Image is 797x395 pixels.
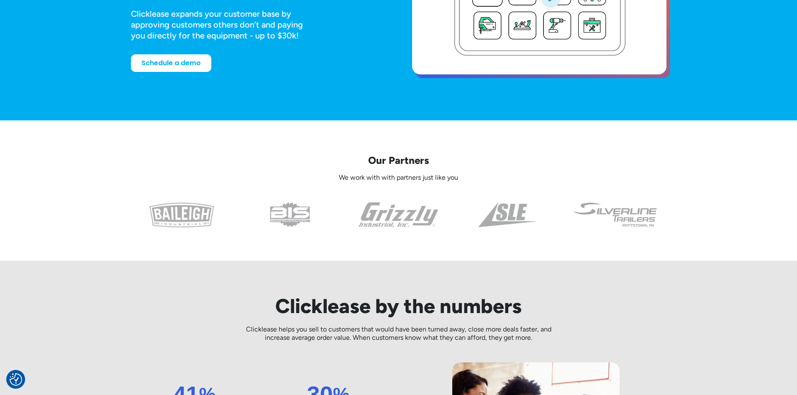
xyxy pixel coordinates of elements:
[131,154,666,167] p: Our Partners
[10,373,22,386] button: Consent Preferences
[131,8,318,41] div: Clicklease expands your customer base by approving customers others don’t and paying you directly...
[572,202,658,227] img: undefined
[478,202,536,227] img: a black and white photo of the side of a triangle
[131,173,666,182] p: We work with with partners just like you
[131,54,211,72] a: Schedule a demo
[10,373,22,386] img: Revisit consent button
[270,202,310,227] img: the logo for beaver industrial supply
[359,202,438,227] img: the grizzly industrial inc logo
[238,325,559,343] p: Clicklease helps you sell to customers that would have been turned away, close more deals faster,...
[149,202,214,227] img: baileigh logo
[238,294,559,319] h2: Clicklease by the numbers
